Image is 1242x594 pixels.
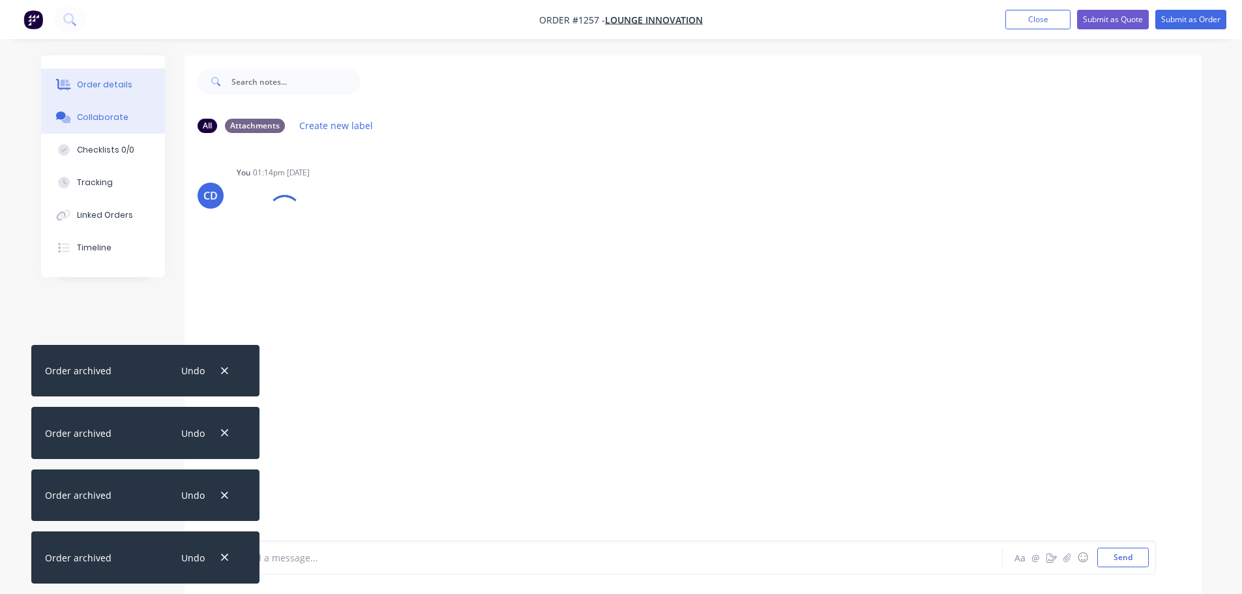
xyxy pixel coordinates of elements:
[293,117,380,134] button: Create new label
[1013,550,1028,565] button: Aa
[77,209,133,221] div: Linked Orders
[41,231,165,264] button: Timeline
[45,488,111,502] div: Order archived
[174,424,211,441] button: Undo
[45,426,111,440] div: Order archived
[23,10,43,29] img: Factory
[1097,548,1149,567] button: Send
[77,242,111,254] div: Timeline
[198,119,217,133] div: All
[41,134,165,166] button: Checklists 0/0
[605,14,703,26] a: Lounge Innovation
[41,166,165,199] button: Tracking
[225,119,285,133] div: Attachments
[41,199,165,231] button: Linked Orders
[174,549,211,567] button: Undo
[253,167,310,179] div: 01:14pm [DATE]
[77,79,132,91] div: Order details
[1077,10,1149,29] button: Submit as Quote
[174,362,211,379] button: Undo
[77,144,134,156] div: Checklists 0/0
[237,167,250,179] div: You
[41,68,165,101] button: Order details
[1075,550,1091,565] button: ☺
[1005,10,1071,29] button: Close
[174,486,211,504] button: Undo
[77,111,128,123] div: Collaborate
[45,364,111,378] div: Order archived
[203,188,218,203] div: CD
[1028,550,1044,565] button: @
[77,177,113,188] div: Tracking
[539,14,605,26] span: Order #1257 -
[1155,10,1226,29] button: Submit as Order
[45,551,111,565] div: Order archived
[231,68,361,95] input: Search notes...
[41,101,165,134] button: Collaborate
